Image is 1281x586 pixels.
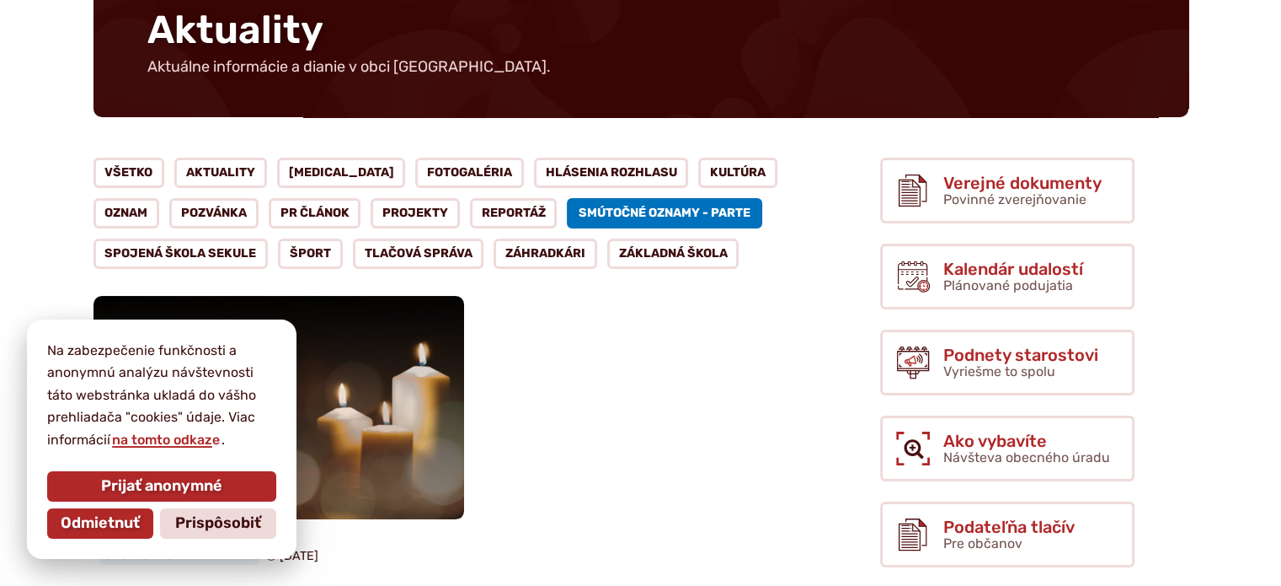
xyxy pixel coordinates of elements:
button: Prispôsobiť [160,508,276,539]
span: Prispôsobiť [175,514,261,533]
span: Plánované podujatia [943,277,1073,293]
a: Aktuality [174,158,267,188]
a: Spojená škola Sekule [93,239,269,269]
span: Návšteva obecného úradu [943,449,1110,465]
span: Prijať anonymné [101,477,222,496]
a: Podateľňa tlačív Pre občanov [880,502,1134,567]
p: Na zabezpečenie funkčnosti a anonymnú analýzu návštevnosti táto webstránka ukladá do vášho prehli... [47,340,276,451]
a: Tlačová správa [353,239,484,269]
a: Hlásenia rozhlasu [534,158,689,188]
a: Podnety starostovi Vyriešme to spolu [880,330,1134,395]
a: Pozvánka [169,198,259,228]
a: Kultúra [698,158,777,188]
a: Ako vybavíte Návšteva obecného úradu [880,416,1134,481]
span: Verejné dokumenty [943,174,1102,192]
span: Vyriešme to spolu [943,363,1055,379]
a: Šport [278,239,343,269]
a: Všetko [93,158,165,188]
p: Aktuálne informácie a dianie v obci [GEOGRAPHIC_DATA]. [147,58,552,77]
a: Oznam [93,198,160,228]
a: Záhradkári [494,239,597,269]
a: Smútočné oznamy - parte [567,198,762,228]
span: Odmietnuť [61,514,140,533]
a: Projekty [371,198,460,228]
a: [MEDICAL_DATA] [277,158,406,188]
a: PR článok [269,198,361,228]
span: Povinné zverejňovanie [943,191,1086,207]
span: Podateľňa tlačív [943,518,1075,536]
span: Ako vybavíte [943,432,1110,450]
a: Verejné dokumenty Povinné zverejňovanie [880,158,1134,223]
a: Fotogaléria [415,158,524,188]
a: Kalendár udalostí Plánované podujatia [880,244,1134,309]
a: Reportáž [470,198,558,228]
span: [DATE] [280,549,318,563]
span: Kalendár udalostí [943,260,1083,278]
span: Pre občanov [943,535,1022,551]
a: na tomto odkaze [110,432,222,448]
button: Odmietnuť [47,508,153,539]
a: Základná škola [607,239,739,269]
span: Podnety starostovi [943,346,1098,364]
span: Aktuality [147,7,323,53]
a: Parte – [PERSON_NAME] Smútočné oznamy - parte [DATE] [93,296,464,572]
button: Prijať anonymné [47,471,276,502]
